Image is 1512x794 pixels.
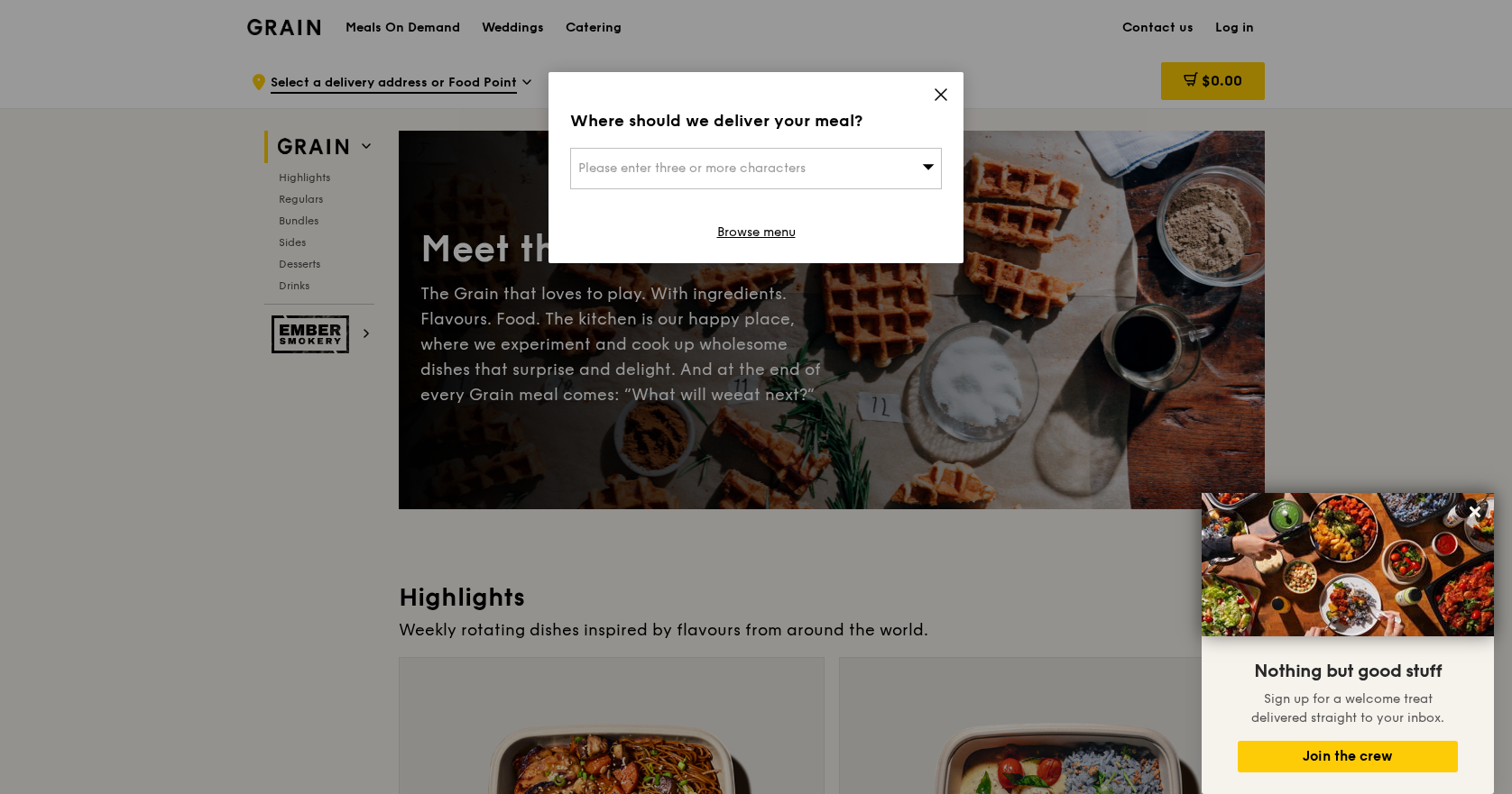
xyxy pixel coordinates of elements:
span: Please enter three or more characters [578,160,806,176]
span: Nothing but good stuff [1254,661,1442,682]
div: Where should we deliver your meal? [570,108,942,133]
button: Join the crew [1238,741,1458,772]
button: Close [1461,497,1489,526]
img: DSC07876-Edit02-Large.jpeg [1202,493,1494,636]
span: Sign up for a welcome treat delivered straight to your inbox. [1251,691,1444,726]
a: Browse menu [717,224,796,242]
